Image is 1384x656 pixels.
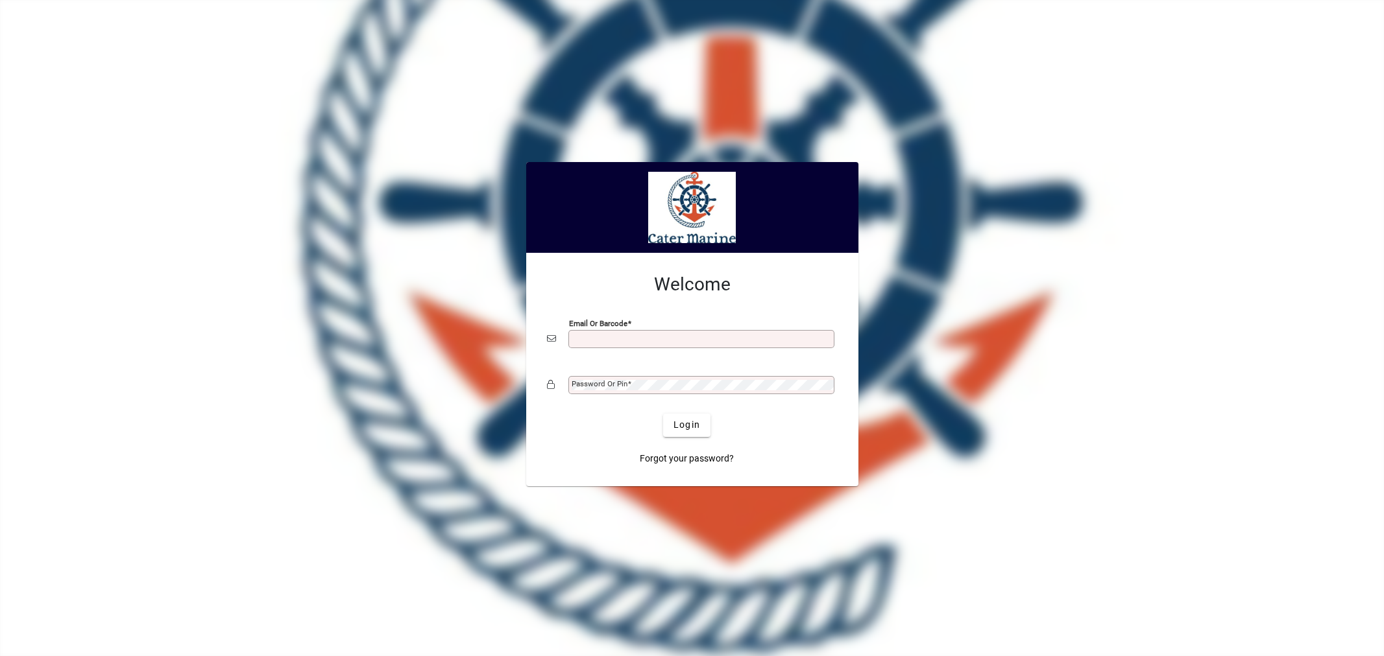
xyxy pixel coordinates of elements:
[663,414,710,437] button: Login
[569,318,627,327] mat-label: Email or Barcode
[635,447,739,471] a: Forgot your password?
[640,452,734,465] span: Forgot your password?
[547,274,838,296] h2: Welcome
[572,379,627,388] mat-label: Password or Pin
[674,418,700,432] span: Login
